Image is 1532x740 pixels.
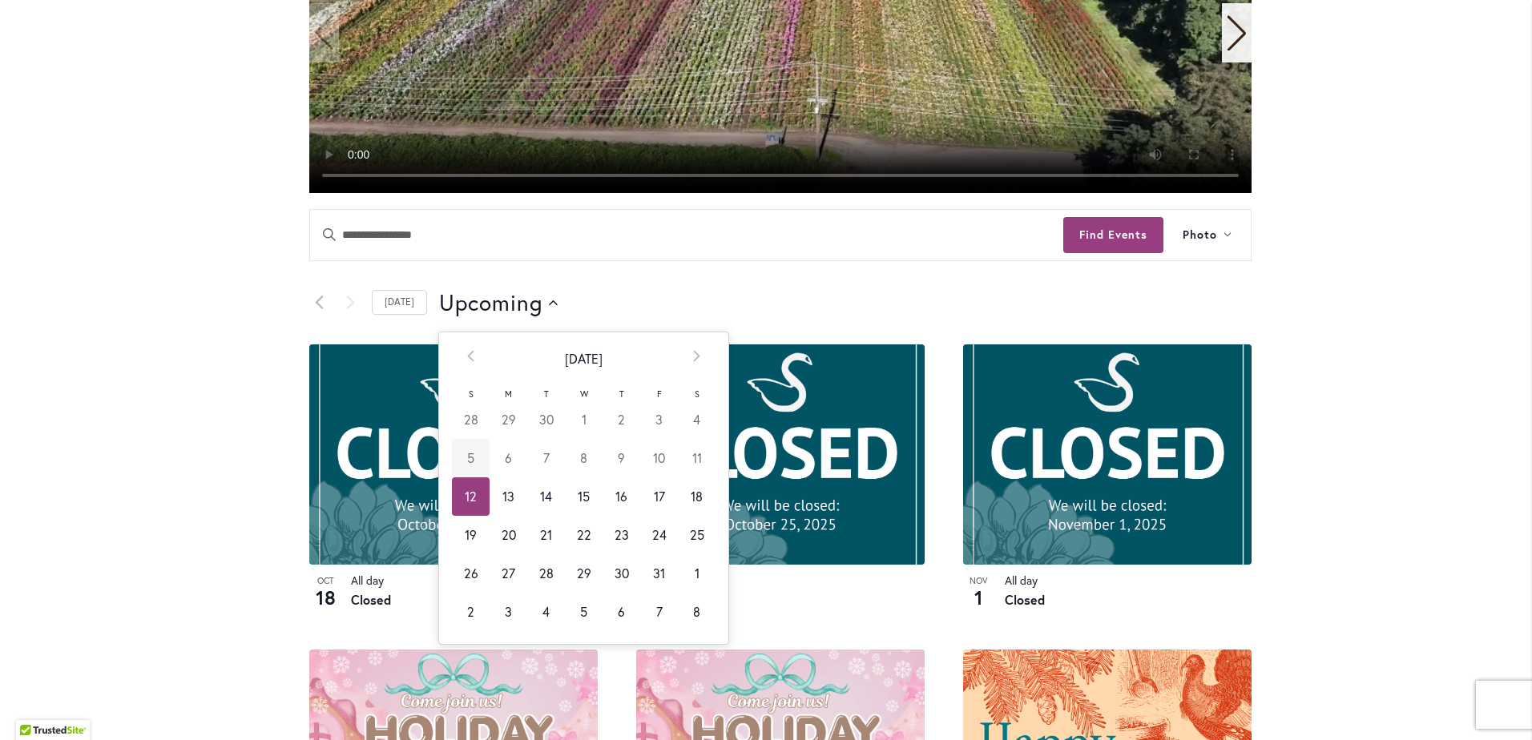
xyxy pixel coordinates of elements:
[12,683,57,728] iframe: Launch Accessibility Center
[603,400,640,439] td: 2
[640,593,678,631] td: 7
[452,593,490,631] td: 2
[1005,591,1045,608] a: Closed
[490,400,527,439] td: 29
[351,573,384,588] time: All day
[678,554,716,593] td: 1
[490,332,678,385] th: [DATE]
[439,287,542,319] span: Upcoming
[640,439,678,477] td: 10
[565,439,603,477] td: 8
[565,400,603,439] td: 1
[527,516,565,554] td: 21
[603,439,640,477] td: 9
[565,516,603,554] td: 22
[603,593,640,631] td: 6
[309,574,341,588] span: Oct
[963,574,995,588] span: Nov
[452,384,490,400] th: S
[372,290,427,315] a: Click to select today's date
[678,477,716,516] td: 18
[565,477,603,516] td: 15
[640,554,678,593] td: 31
[603,516,640,554] td: 23
[678,593,716,631] td: 8
[490,593,527,631] td: 3
[527,400,565,439] td: 30
[527,384,565,400] th: T
[490,439,527,477] td: 6
[678,439,716,477] td: 11
[640,384,678,400] th: F
[963,344,1252,565] img: SID – CLOSED – 2025 – november 1
[1005,573,1038,588] time: All day
[1163,210,1251,260] button: Photo
[490,516,527,554] td: 20
[565,554,603,593] td: 29
[490,554,527,593] td: 27
[678,384,716,400] th: S
[490,477,527,516] td: 13
[309,344,598,565] img: SID – CLOSED – 2025 – october 18
[640,516,678,554] td: 24
[490,384,527,400] th: M
[527,593,565,631] td: 4
[565,384,603,400] th: W
[439,287,558,319] button: Click to toggle datepicker
[640,477,678,516] td: 17
[527,554,565,593] td: 28
[963,584,995,611] span: 1
[603,477,640,516] td: 16
[640,400,678,439] td: 3
[527,477,565,516] td: 14
[310,210,1063,260] input: Enter Keyword. Search for events by Keyword.
[452,516,490,554] td: 19
[565,593,603,631] td: 5
[452,400,490,439] td: 28
[603,554,640,593] td: 30
[636,344,925,565] img: SID – CLOSED – 2025 – october 25
[603,384,640,400] th: T
[1063,217,1163,253] button: Find Events
[452,439,490,477] td: 5
[351,591,391,608] a: Closed
[527,439,565,477] td: 7
[309,293,329,312] a: Previous Events
[1183,226,1217,244] span: Photo
[309,584,341,611] span: 18
[452,477,490,516] td: 12
[452,554,490,593] td: 26
[678,516,716,554] td: 25
[678,400,716,439] td: 4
